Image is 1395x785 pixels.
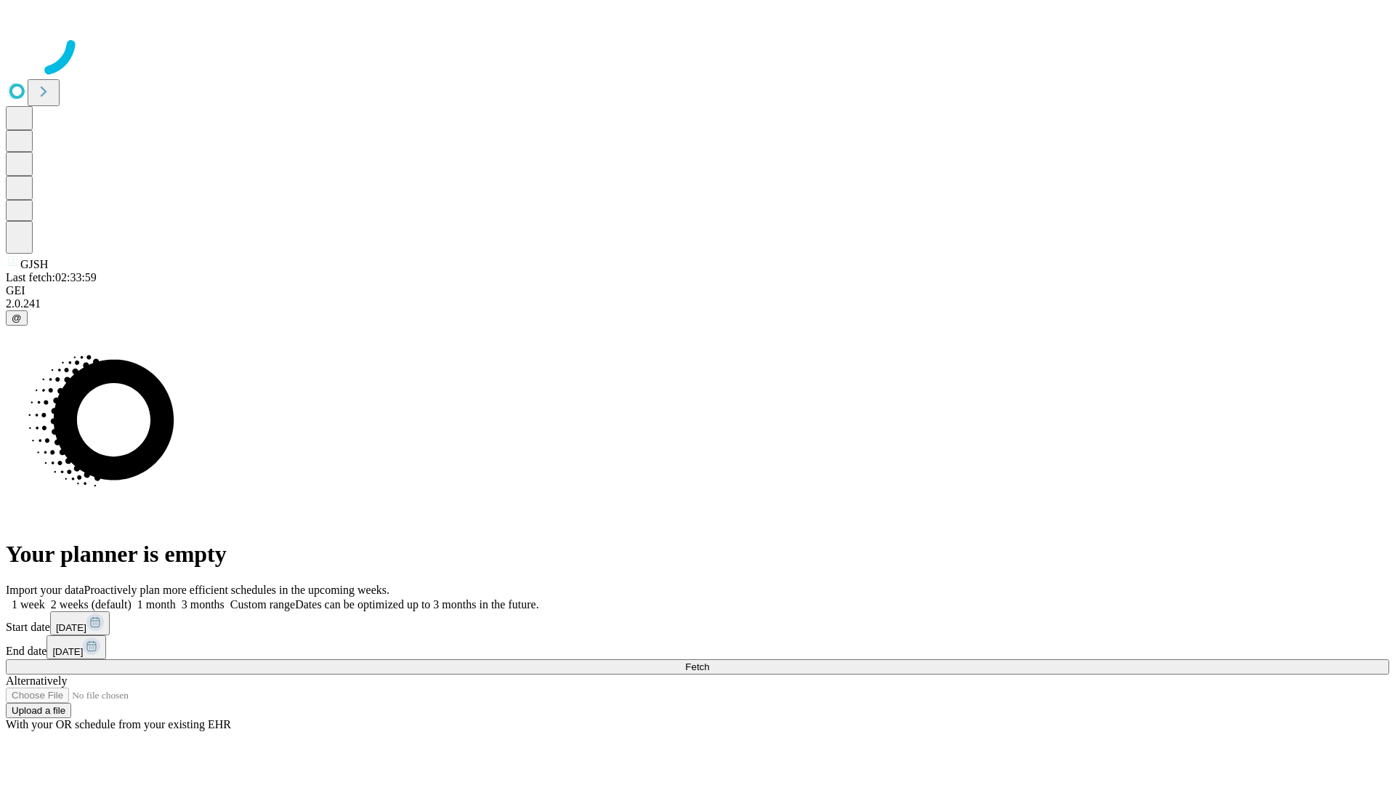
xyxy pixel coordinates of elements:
[6,659,1389,675] button: Fetch
[295,598,538,611] span: Dates can be optimized up to 3 months in the future.
[84,584,389,596] span: Proactively plan more efficient schedules in the upcoming weeks.
[52,646,83,657] span: [DATE]
[6,541,1389,568] h1: Your planner is empty
[6,611,1389,635] div: Start date
[6,675,67,687] span: Alternatively
[51,598,132,611] span: 2 weeks (default)
[6,310,28,326] button: @
[182,598,225,611] span: 3 months
[56,622,86,633] span: [DATE]
[6,703,71,718] button: Upload a file
[6,284,1389,297] div: GEI
[6,718,231,730] span: With your OR schedule from your existing EHR
[12,598,45,611] span: 1 week
[6,584,84,596] span: Import your data
[20,258,48,270] span: GJSH
[46,635,106,659] button: [DATE]
[12,313,22,323] span: @
[685,661,709,672] span: Fetch
[6,635,1389,659] div: End date
[230,598,295,611] span: Custom range
[137,598,176,611] span: 1 month
[50,611,110,635] button: [DATE]
[6,297,1389,310] div: 2.0.241
[6,271,97,283] span: Last fetch: 02:33:59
